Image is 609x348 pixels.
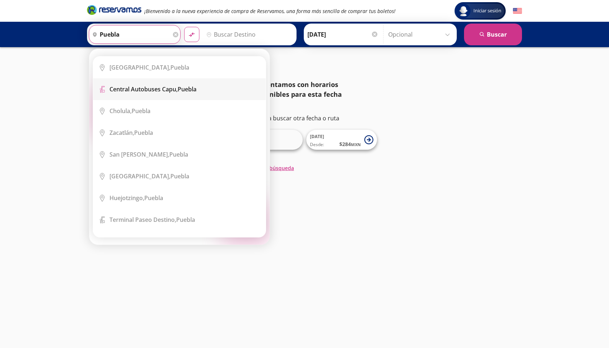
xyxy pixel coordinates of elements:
[513,7,522,16] button: English
[306,130,377,150] button: [DATE]Desde:$284MXN
[109,172,189,180] div: Puebla
[471,7,504,14] span: Iniciar sesión
[109,150,169,158] b: San [PERSON_NAME],
[109,107,150,115] div: Puebla
[388,25,453,43] input: Opcional
[109,172,170,180] b: [GEOGRAPHIC_DATA],
[109,63,170,71] b: [GEOGRAPHIC_DATA],
[144,8,395,14] em: ¡Bienvenido a la nueva experiencia de compra de Reservamos, una forma más sencilla de comprar tus...
[109,129,134,137] b: Zacatlán,
[203,25,293,43] input: Buscar Destino
[464,24,522,45] button: Buscar
[307,25,378,43] input: Elegir Fecha
[87,4,141,15] i: Brand Logo
[232,114,377,123] p: Te invitamos a buscar otra fecha o ruta
[109,129,153,137] div: Puebla
[310,133,324,140] span: [DATE]
[89,25,171,43] input: Buscar Origen
[109,216,195,224] div: Puebla
[87,4,141,17] a: Brand Logo
[109,216,176,224] b: Terminal Paseo Destino,
[109,107,132,115] b: Cholula,
[109,194,163,202] div: Puebla
[109,194,144,202] b: Huejotzingo,
[109,63,189,71] div: Puebla
[252,80,377,99] div: No contamos con horarios disponibles para esta fecha
[109,150,188,158] div: Puebla
[310,141,324,148] span: Desde:
[351,142,361,147] small: MXN
[339,140,361,148] span: $ 284
[109,85,178,93] b: Central Autobuses Capu,
[109,85,196,93] div: Puebla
